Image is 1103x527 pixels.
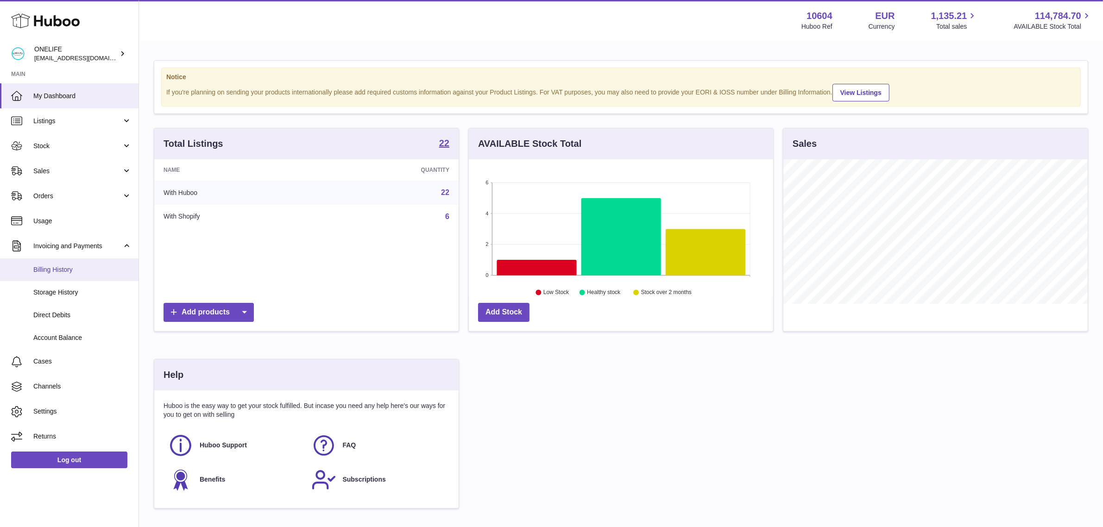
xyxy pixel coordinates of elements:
[154,181,318,205] td: With Huboo
[439,138,449,150] a: 22
[875,10,895,22] strong: EUR
[33,311,132,320] span: Direct Debits
[33,92,132,100] span: My Dashboard
[11,47,25,61] img: internalAdmin-10604@internal.huboo.com
[33,167,122,176] span: Sales
[311,433,445,458] a: FAQ
[34,54,136,62] span: [EMAIL_ADDRESS][DOMAIN_NAME]
[793,138,817,150] h3: Sales
[478,138,581,150] h3: AVAILABLE Stock Total
[485,180,488,185] text: 6
[641,289,692,296] text: Stock over 2 months
[869,22,895,31] div: Currency
[33,217,132,226] span: Usage
[33,382,132,391] span: Channels
[807,10,832,22] strong: 10604
[478,303,529,322] a: Add Stock
[343,475,386,484] span: Subscriptions
[1035,10,1081,22] span: 114,784.70
[936,22,977,31] span: Total sales
[33,288,132,297] span: Storage History
[445,213,449,220] a: 6
[154,205,318,229] td: With Shopify
[168,433,302,458] a: Huboo Support
[485,242,488,247] text: 2
[166,73,1076,82] strong: Notice
[485,272,488,278] text: 0
[33,432,132,441] span: Returns
[33,192,122,201] span: Orders
[1014,22,1092,31] span: AVAILABLE Stock Total
[166,82,1076,101] div: If you're planning on sending your products internationally please add required customs informati...
[587,289,621,296] text: Healthy stock
[33,142,122,151] span: Stock
[154,159,318,181] th: Name
[11,452,127,468] a: Log out
[801,22,832,31] div: Huboo Ref
[33,333,132,342] span: Account Balance
[33,265,132,274] span: Billing History
[1014,10,1092,31] a: 114,784.70 AVAILABLE Stock Total
[318,159,459,181] th: Quantity
[343,441,356,450] span: FAQ
[832,84,889,101] a: View Listings
[485,211,488,216] text: 4
[33,242,122,251] span: Invoicing and Payments
[164,138,223,150] h3: Total Listings
[439,138,449,148] strong: 22
[33,407,132,416] span: Settings
[168,467,302,492] a: Benefits
[931,10,978,31] a: 1,135.21 Total sales
[931,10,967,22] span: 1,135.21
[164,402,449,419] p: Huboo is the easy way to get your stock fulfilled. But incase you need any help here's our ways f...
[200,441,247,450] span: Huboo Support
[441,188,449,196] a: 22
[164,303,254,322] a: Add products
[33,117,122,125] span: Listings
[34,45,118,63] div: ONELIFE
[164,369,183,381] h3: Help
[200,475,225,484] span: Benefits
[543,289,569,296] text: Low Stock
[311,467,445,492] a: Subscriptions
[33,357,132,366] span: Cases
